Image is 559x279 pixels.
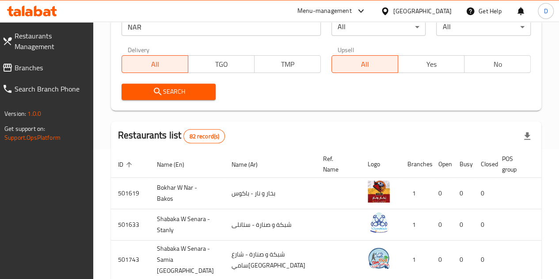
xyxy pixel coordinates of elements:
[254,55,321,73] button: TMP
[150,178,224,209] td: Bokhar W Nar - Bakos
[331,18,426,36] div: All
[122,84,216,100] button: Search
[111,209,150,241] td: 501633
[128,46,150,53] label: Delivery
[464,55,531,73] button: No
[129,86,209,97] span: Search
[27,108,41,119] span: 1.0.0
[111,178,150,209] td: 501619
[431,209,453,241] td: 0
[323,153,350,175] span: Ref. Name
[400,178,431,209] td: 1
[118,159,135,170] span: ID
[15,62,86,73] span: Branches
[122,55,188,73] button: All
[400,151,431,178] th: Branches
[188,55,255,73] button: TGO
[157,159,196,170] span: Name (En)
[398,55,464,73] button: Yes
[431,151,453,178] th: Open
[192,58,251,71] span: TGO
[118,129,225,143] h2: Restaurants list
[474,151,495,178] th: Closed
[544,6,548,16] span: D
[258,58,317,71] span: TMP
[453,178,474,209] td: 0
[15,31,86,52] span: Restaurants Management
[232,159,269,170] span: Name (Ar)
[453,151,474,178] th: Busy
[122,18,321,36] input: Search for restaurant name or ID..
[402,58,461,71] span: Yes
[338,46,354,53] label: Upsell
[436,18,531,36] div: All
[4,108,26,119] span: Version:
[502,153,528,175] span: POS group
[15,84,86,94] span: Search Branch Phone
[4,132,61,143] a: Support.OpsPlatform
[474,209,495,241] td: 0
[184,132,224,141] span: 82 record(s)
[125,58,185,71] span: All
[393,6,452,16] div: [GEOGRAPHIC_DATA]
[368,180,390,203] img: Bokhar W Nar - Bakos
[400,209,431,241] td: 1
[297,6,352,16] div: Menu-management
[368,247,390,269] img: Shabaka W Senara - Samia El Gaml Street
[453,209,474,241] td: 0
[431,178,453,209] td: 0
[517,126,538,147] div: Export file
[361,151,400,178] th: Logo
[150,209,224,241] td: Shabaka W Senara - Stanly
[474,178,495,209] td: 0
[4,123,45,134] span: Get support on:
[335,58,395,71] span: All
[224,209,316,241] td: شبكة و صنارة - ستانلى
[368,212,390,234] img: Shabaka W Senara - Stanly
[468,58,527,71] span: No
[331,55,398,73] button: All
[224,178,316,209] td: بخار و نار - باكوس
